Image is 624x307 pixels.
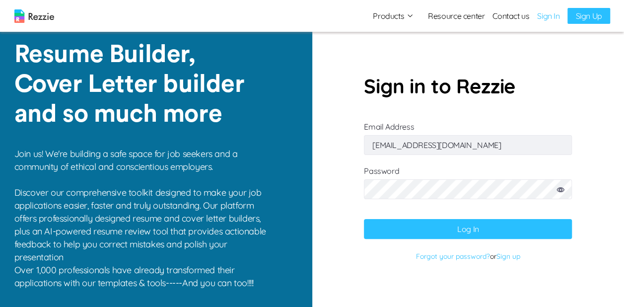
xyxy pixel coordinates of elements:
[537,10,559,22] a: Sign In
[373,10,414,22] button: Products
[364,219,572,239] button: Log In
[14,148,273,264] p: Join us! We're building a safe space for job seekers and a community of ethical and conscientious...
[364,71,572,101] p: Sign in to Rezzie
[14,9,54,23] img: logo
[416,252,490,261] a: Forgot your password?
[492,10,529,22] a: Contact us
[14,40,262,129] p: Resume Builder, Cover Letter builder and so much more
[364,135,572,155] input: Email Address
[14,264,273,290] p: Over 1,000 professionals have already transformed their applications with our templates & tools--...
[428,10,485,22] a: Resource center
[364,179,572,199] input: Password
[567,8,610,24] a: Sign Up
[496,252,520,261] a: Sign up
[364,249,572,264] p: or
[364,166,572,209] label: Password
[364,122,572,150] label: Email Address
